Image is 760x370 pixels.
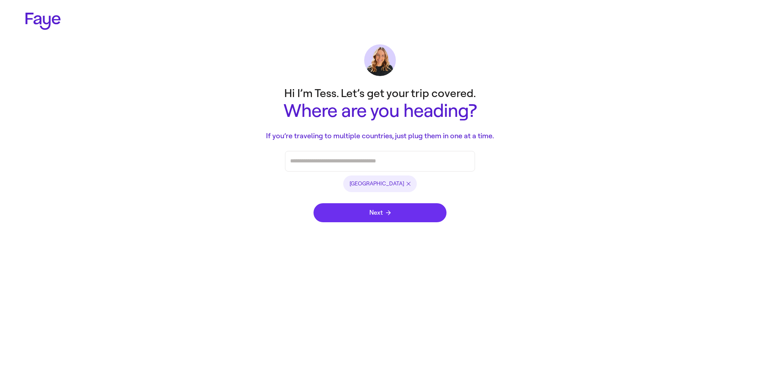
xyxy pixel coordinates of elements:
p: Hi I’m Tess. Let’s get your trip covered. [222,86,538,101]
h1: Where are you heading? [222,101,538,121]
p: If you’re traveling to multiple countries, just plug them in one at a time. [222,131,538,141]
li: [GEOGRAPHIC_DATA] [343,175,417,192]
div: Press enter after you type each destination [290,151,470,171]
span: Next [369,210,391,216]
button: Next [313,203,446,222]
